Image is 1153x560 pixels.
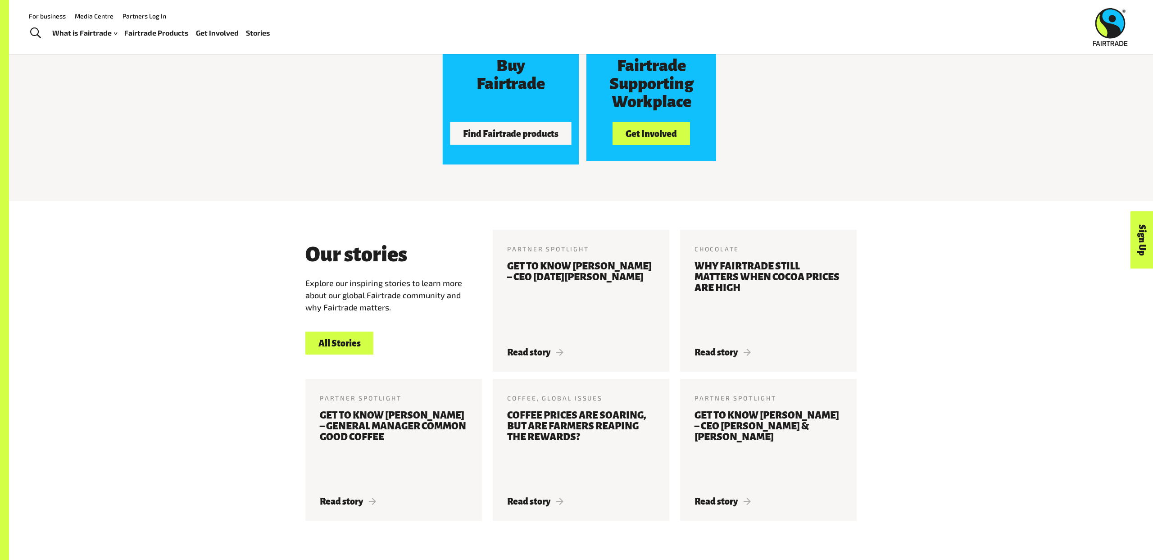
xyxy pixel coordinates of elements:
[124,27,189,40] a: Fairtrade Products
[507,394,603,402] span: Coffee, Global Issues
[75,12,113,20] a: Media Centre
[320,394,402,402] span: Partner Spotlight
[305,332,373,355] a: All Stories
[507,261,655,337] h3: Get to know [PERSON_NAME] – CEO [DATE][PERSON_NAME]
[695,261,842,337] h3: Why Fairtrade still matters when cocoa prices are high
[695,347,751,357] span: Read story
[695,394,776,402] span: Partner Spotlight
[52,27,117,40] a: What is Fairtrade
[123,12,166,20] a: Partners Log In
[695,496,751,506] span: Read story
[680,379,857,521] a: Partner Spotlight Get to know [PERSON_NAME] – CEO [PERSON_NAME] & [PERSON_NAME] Read story
[29,12,66,20] a: For business
[493,379,669,521] a: Coffee, Global Issues Coffee prices are soaring, but are farmers reaping the rewards? Read story
[305,243,407,266] h3: Our stories
[24,22,46,45] a: Toggle Search
[450,122,572,145] button: Find Fairtrade products
[603,57,700,111] h3: Fairtrade Supporting Workplace
[507,410,655,486] h3: Coffee prices are soaring, but are farmers reaping the rewards?
[613,122,690,145] button: Get Involved
[305,379,482,521] a: Partner Spotlight Get to know [PERSON_NAME] – General Manager Common Good Coffee Read story
[246,27,270,40] a: Stories
[443,28,579,164] a: Buy Fairtrade Find Fairtrade products
[695,245,739,253] span: Chocolate
[507,245,589,253] span: Partner Spotlight
[507,496,563,506] span: Read story
[305,277,471,314] p: Explore our inspiring stories to learn more about our global Fairtrade community and why Fairtrad...
[320,410,468,486] h3: Get to know [PERSON_NAME] – General Manager Common Good Coffee
[507,347,563,357] span: Read story
[695,410,842,486] h3: Get to know [PERSON_NAME] – CEO [PERSON_NAME] & [PERSON_NAME]
[1093,8,1128,46] img: Fairtrade Australia New Zealand logo
[196,27,239,40] a: Get Involved
[493,230,669,372] a: Partner Spotlight Get to know [PERSON_NAME] – CEO [DATE][PERSON_NAME] Read story
[462,57,559,93] h3: Buy Fairtrade
[680,230,857,372] a: Chocolate Why Fairtrade still matters when cocoa prices are high Read story
[320,496,376,506] span: Read story
[586,32,716,161] a: Fairtrade Supporting Workplace Get Involved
